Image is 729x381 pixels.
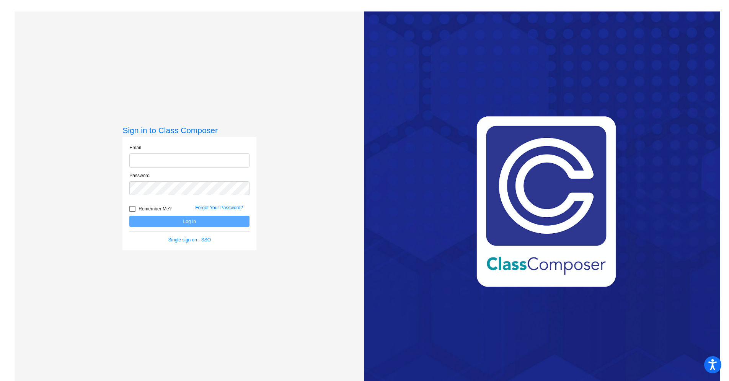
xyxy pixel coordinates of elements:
label: Email [129,144,141,151]
h3: Sign in to Class Composer [122,125,256,135]
a: Single sign on - SSO [168,237,211,243]
label: Password [129,172,150,179]
span: Remember Me? [139,204,171,213]
a: Forgot Your Password? [195,205,243,210]
button: Log In [129,216,250,227]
